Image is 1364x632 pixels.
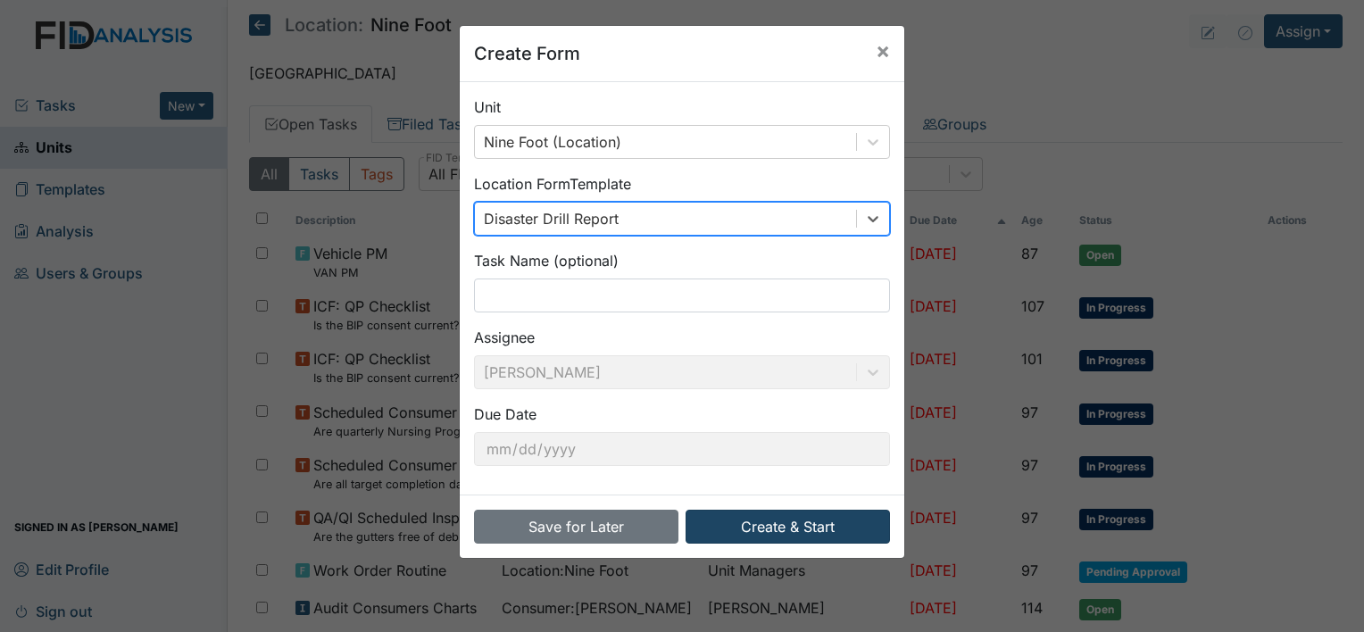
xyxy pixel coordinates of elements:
[474,250,619,271] label: Task Name (optional)
[686,510,890,544] button: Create & Start
[474,510,678,544] button: Save for Later
[474,403,536,425] label: Due Date
[876,37,890,63] span: ×
[474,40,580,67] h5: Create Form
[484,208,619,229] div: Disaster Drill Report
[484,131,621,153] div: Nine Foot (Location)
[474,327,535,348] label: Assignee
[474,96,501,118] label: Unit
[861,26,904,76] button: Close
[474,173,631,195] label: Location Form Template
